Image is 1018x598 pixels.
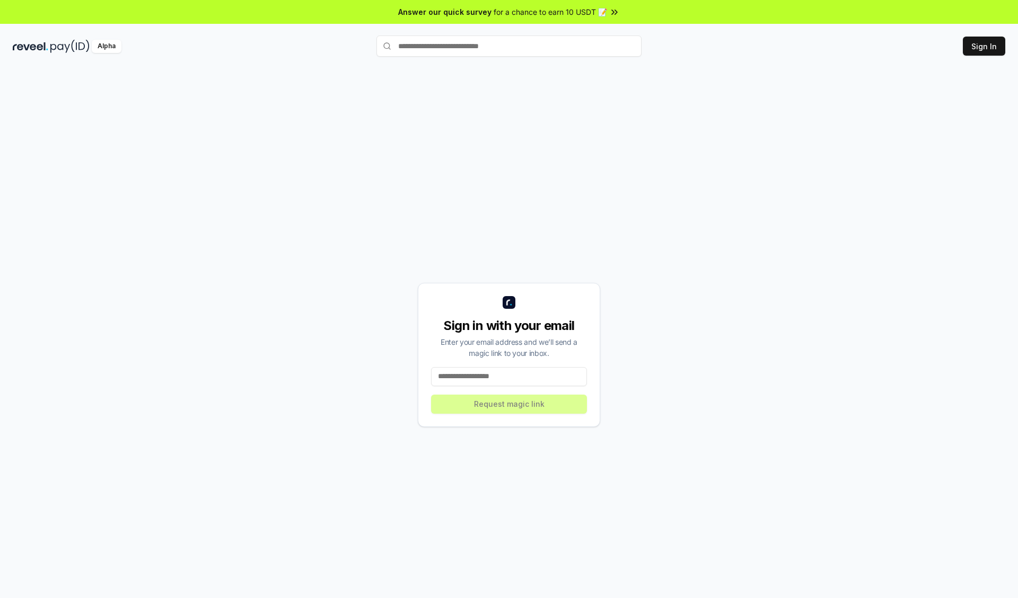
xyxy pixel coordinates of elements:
div: Sign in with your email [431,317,587,334]
span: Answer our quick survey [398,6,492,17]
button: Sign In [963,37,1005,56]
img: reveel_dark [13,40,48,53]
span: for a chance to earn 10 USDT 📝 [494,6,607,17]
img: pay_id [50,40,90,53]
div: Alpha [92,40,121,53]
img: logo_small [503,296,515,309]
div: Enter your email address and we’ll send a magic link to your inbox. [431,336,587,359]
